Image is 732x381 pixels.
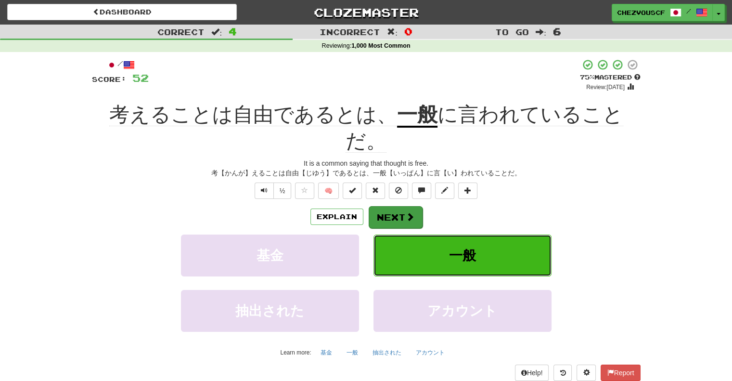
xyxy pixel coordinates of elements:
span: Correct [157,27,205,37]
button: 抽出された [181,290,359,332]
button: Set this sentence to 100% Mastered (alt+m) [343,183,362,199]
button: 一般 [373,235,552,276]
span: 4 [229,26,237,37]
button: 一般 [341,345,363,360]
span: 考えることは自由であるとは、 [109,103,397,126]
button: Add to collection (alt+a) [458,183,477,199]
button: Next [369,206,423,228]
button: Report [601,365,640,381]
button: 基金 [315,345,337,360]
span: : [387,28,398,36]
a: Clozemaster [251,4,481,21]
button: Help! [515,365,549,381]
button: 🧠 [318,183,339,199]
span: Incorrect [320,27,380,37]
u: 一般 [397,103,437,128]
span: To go [495,27,529,37]
a: Dashboard [7,4,237,20]
span: 6 [553,26,561,37]
span: 一般 [449,248,476,263]
span: : [536,28,546,36]
div: 考【かんが】えることは自由【じゆう】であるとは、一般【いっぱん】に言【い】われていることだ。 [92,168,641,178]
button: Reset to 0% Mastered (alt+r) [366,183,385,199]
button: Ignore sentence (alt+i) [389,183,408,199]
button: アカウント [373,290,552,332]
span: 75 % [580,73,594,81]
span: / [686,8,691,14]
button: 抽出された [367,345,407,360]
span: アカウント [427,303,497,318]
span: 基金 [257,248,283,263]
div: / [92,59,149,71]
button: ½ [273,183,292,199]
div: Mastered [580,73,641,82]
span: 0 [404,26,412,37]
span: : [211,28,222,36]
button: Play sentence audio (ctl+space) [255,183,274,199]
strong: 1,000 Most Common [351,42,410,49]
span: chezvouscf [617,8,665,17]
button: Round history (alt+y) [553,365,572,381]
small: Learn more: [280,349,311,356]
span: に言われていることだ。 [346,103,623,153]
button: Edit sentence (alt+d) [435,183,454,199]
button: Discuss sentence (alt+u) [412,183,431,199]
button: 基金 [181,235,359,276]
small: Review: [DATE] [586,84,625,91]
button: Favorite sentence (alt+f) [295,183,314,199]
span: Score: [92,75,127,83]
a: chezvouscf / [612,4,713,21]
span: 抽出された [235,303,304,318]
div: Text-to-speech controls [253,183,292,199]
div: It is a common saying that thought is free. [92,158,641,168]
button: Explain [310,209,363,225]
button: アカウント [411,345,450,360]
span: 52 [132,72,149,84]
